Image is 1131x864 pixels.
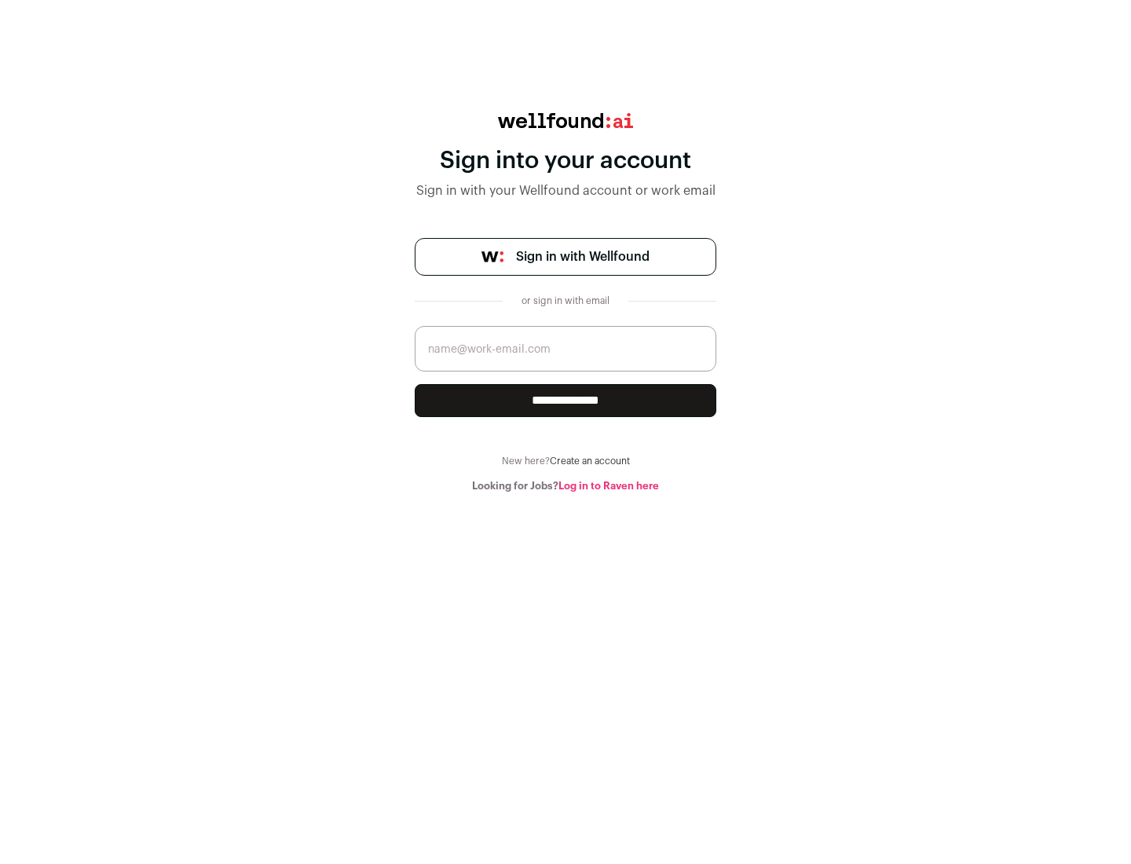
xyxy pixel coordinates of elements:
[515,295,616,307] div: or sign in with email
[415,455,716,467] div: New here?
[481,251,503,262] img: wellfound-symbol-flush-black-fb3c872781a75f747ccb3a119075da62bfe97bd399995f84a933054e44a575c4.png
[415,480,716,492] div: Looking for Jobs?
[550,456,630,466] a: Create an account
[498,113,633,128] img: wellfound:ai
[415,147,716,175] div: Sign into your account
[415,326,716,372] input: name@work-email.com
[415,238,716,276] a: Sign in with Wellfound
[415,181,716,200] div: Sign in with your Wellfound account or work email
[558,481,659,491] a: Log in to Raven here
[516,247,650,266] span: Sign in with Wellfound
